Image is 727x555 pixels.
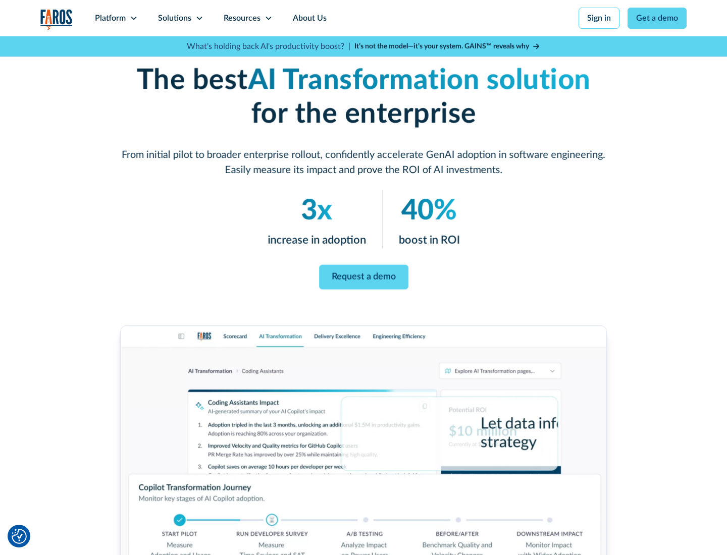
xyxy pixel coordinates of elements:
button: Cookie Settings [12,529,27,544]
p: boost in ROI [398,232,459,249]
p: From initial pilot to broader enterprise rollout, confidently accelerate GenAI adoption in softwa... [122,147,605,178]
div: Platform [95,12,126,24]
p: What's holding back AI's productivity boost? | [187,40,350,52]
em: 40% [401,197,457,225]
a: Request a demo [319,265,408,290]
a: Sign in [579,8,619,29]
strong: It’s not the model—it’s your system. GAINS™ reveals why [354,43,529,50]
div: Resources [224,12,261,24]
a: home [40,9,73,30]
em: AI Transformation solution [248,66,591,94]
img: Logo of the analytics and reporting company Faros. [40,9,73,30]
a: Get a demo [628,8,687,29]
strong: for the enterprise [251,100,476,128]
img: Revisit consent button [12,529,27,544]
p: increase in adoption [268,232,366,249]
em: 3x [301,197,332,225]
a: It’s not the model—it’s your system. GAINS™ reveals why [354,41,540,52]
strong: The best [136,66,248,94]
div: Solutions [158,12,191,24]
